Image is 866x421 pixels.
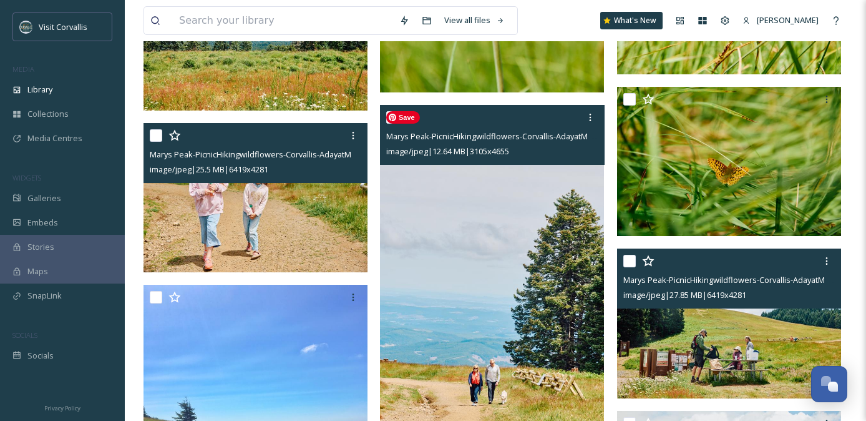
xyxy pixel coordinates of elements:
[173,7,393,34] input: Search your library
[20,21,32,33] img: visit-corvallis-badge-dark-blue-orange%281%29.png
[386,146,509,157] span: image/jpeg | 12.64 MB | 3105 x 4655
[27,265,48,277] span: Maps
[12,173,41,182] span: WIDGETS
[150,148,716,160] span: Marys Peak-PicnicHikingwildflowers-Corvallis-AdayatMArysPeak-Share-VisitCorvallisBursts-Chocolate...
[27,217,58,229] span: Embeds
[438,8,511,32] a: View all files
[27,290,62,302] span: SnapLink
[44,400,80,415] a: Privacy Policy
[27,192,61,204] span: Galleries
[27,132,82,144] span: Media Centres
[144,123,367,273] img: Marys Peak-PicnicHikingwildflowers-Corvallis-AdayatMArysPeak-Share-VisitCorvallisBursts-Chocolate...
[386,111,420,124] span: Save
[617,87,841,237] img: Marys Peak-PicnicHikingwildflowers-Corvallis-AdayatMArysPeak-Share-VisitCorvallisBursts-Chocolate...
[736,8,825,32] a: [PERSON_NAME]
[12,64,34,74] span: MEDIA
[150,164,268,175] span: image/jpeg | 25.5 MB | 6419 x 4281
[39,21,87,32] span: Visit Corvallis
[44,404,80,412] span: Privacy Policy
[617,249,841,399] img: Marys Peak-PicnicHikingwildflowers-Corvallis-AdayatMArysPeak-Share-VisitCorvallisBursts-Chocolate...
[27,350,54,362] span: Socials
[27,84,52,96] span: Library
[623,289,746,300] span: image/jpeg | 27.85 MB | 6419 x 4281
[811,366,847,402] button: Open Chat
[600,12,663,29] a: What's New
[27,108,69,120] span: Collections
[12,330,37,340] span: SOCIALS
[27,241,54,253] span: Stories
[757,14,819,26] span: [PERSON_NAME]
